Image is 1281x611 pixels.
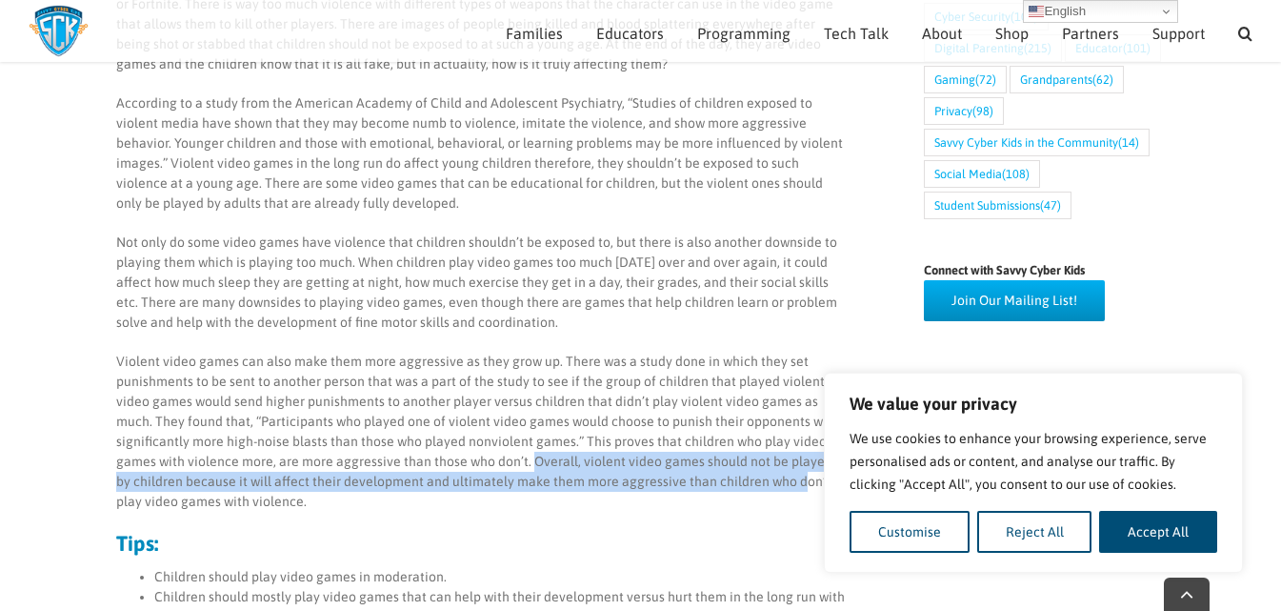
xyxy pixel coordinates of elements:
a: Student Submissions (47 items) [924,192,1071,219]
p: Violent video games can also make them more aggressive as they grow up. There was a study done in... [116,352,847,512]
a: Gaming (72 items) [924,66,1007,93]
a: Grandparents (62 items) [1010,66,1124,93]
img: Savvy Cyber Kids Logo [29,5,89,57]
a: Savvy Cyber Kids in the Community (14 items) [924,129,1150,156]
h4: Connect with Savvy Cyber Kids [924,264,1165,276]
strong: Tips: [116,531,158,556]
span: (108) [1002,161,1030,187]
span: Support [1152,26,1205,41]
span: (62) [1092,67,1113,92]
span: Families [506,26,563,41]
span: Tech Talk [824,26,889,41]
p: We value your privacy [850,393,1217,416]
span: Educators [596,26,664,41]
p: According to a study from the American Academy of Child and Adolescent Psychiatry, “Studies of ch... [116,93,847,214]
span: Programming [697,26,791,41]
button: Reject All [977,511,1092,553]
a: Privacy (98 items) [924,97,1004,125]
p: We use cookies to enhance your browsing experience, serve personalised ads or content, and analys... [850,427,1217,496]
span: (98) [972,98,993,124]
span: (14) [1118,130,1139,155]
img: en [1029,4,1044,19]
a: Social Media (108 items) [924,160,1040,188]
span: (47) [1040,193,1061,218]
span: (72) [975,67,996,92]
span: Partners [1062,26,1119,41]
span: About [922,26,962,41]
li: Children should play video games in moderation. [154,567,847,587]
a: Join Our Mailing List! [924,280,1105,321]
button: Customise [850,511,970,553]
span: Shop [995,26,1029,41]
button: Accept All [1099,511,1217,553]
p: Not only do some video games have violence that children shouldn’t be exposed to, but there is al... [116,233,847,333]
span: Join Our Mailing List! [951,293,1077,309]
